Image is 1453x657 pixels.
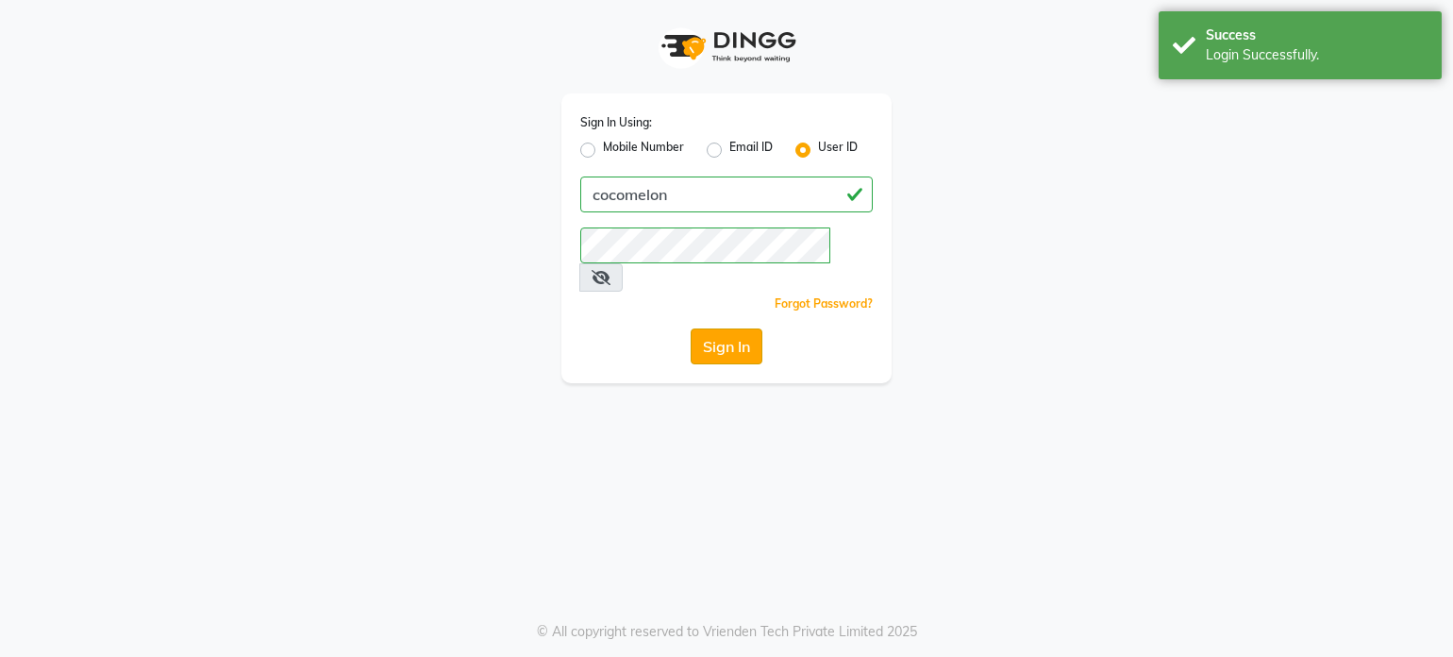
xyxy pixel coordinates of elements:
[775,296,873,311] a: Forgot Password?
[1206,25,1428,45] div: Success
[603,139,684,161] label: Mobile Number
[580,177,873,212] input: Username
[691,328,762,364] button: Sign In
[651,19,802,75] img: logo1.svg
[580,227,830,263] input: Username
[580,114,652,131] label: Sign In Using:
[818,139,858,161] label: User ID
[729,139,773,161] label: Email ID
[1206,45,1428,65] div: Login Successfully.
